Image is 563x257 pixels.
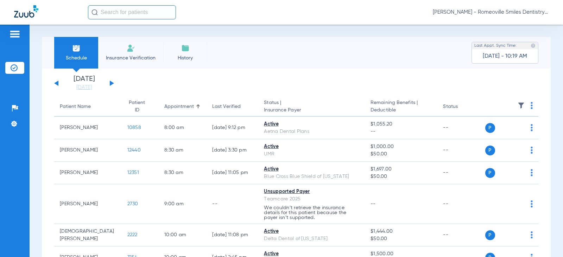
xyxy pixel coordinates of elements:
[371,173,432,180] span: $50.00
[258,97,365,117] th: Status |
[63,76,105,91] li: [DATE]
[485,146,495,155] span: P
[159,184,207,224] td: 9:00 AM
[127,170,139,175] span: 12351
[169,54,202,62] span: History
[54,224,122,246] td: [DEMOGRAPHIC_DATA][PERSON_NAME]
[264,121,359,128] div: Active
[9,30,20,38] img: hamburger-icon
[264,188,359,195] div: Unsupported Payer
[264,173,359,180] div: Blue Cross Blue Shield of [US_STATE]
[531,43,536,48] img: last sync help info
[14,5,38,18] img: Zuub Logo
[91,9,98,15] img: Search Icon
[54,184,122,224] td: [PERSON_NAME]
[127,232,138,237] span: 2222
[437,97,485,117] th: Status
[59,54,93,62] span: Schedule
[371,143,432,150] span: $1,000.00
[371,128,432,135] span: --
[88,5,176,19] input: Search for patients
[264,228,359,235] div: Active
[485,230,495,240] span: P
[207,162,258,184] td: [DATE] 11:05 PM
[518,102,525,109] img: filter.svg
[127,148,141,153] span: 12440
[127,99,147,114] div: Patient ID
[264,235,359,243] div: Delta Dental of [US_STATE]
[212,103,241,110] div: Last Verified
[264,166,359,173] div: Active
[103,54,158,62] span: Insurance Verification
[164,103,201,110] div: Appointment
[212,103,253,110] div: Last Verified
[207,224,258,246] td: [DATE] 11:08 PM
[264,128,359,135] div: Aetna Dental Plans
[54,162,122,184] td: [PERSON_NAME]
[437,184,485,224] td: --
[264,195,359,203] div: Teamcare 2025
[474,42,517,49] span: Last Appt. Sync Time:
[371,150,432,158] span: $50.00
[365,97,437,117] th: Remaining Benefits |
[483,53,527,60] span: [DATE] - 10:19 AM
[159,117,207,139] td: 8:00 AM
[437,224,485,246] td: --
[60,103,91,110] div: Patient Name
[159,162,207,184] td: 8:30 AM
[159,139,207,162] td: 8:30 AM
[63,84,105,91] a: [DATE]
[371,107,432,114] span: Deductible
[207,117,258,139] td: [DATE] 9:12 PM
[164,103,194,110] div: Appointment
[485,168,495,178] span: P
[531,231,533,238] img: group-dot-blue.svg
[127,201,138,206] span: 2730
[371,201,376,206] span: --
[72,44,81,52] img: Schedule
[207,139,258,162] td: [DATE] 3:30 PM
[54,139,122,162] td: [PERSON_NAME]
[264,150,359,158] div: UMR
[531,200,533,207] img: group-dot-blue.svg
[207,184,258,224] td: --
[371,228,432,235] span: $1,444.00
[437,162,485,184] td: --
[485,123,495,133] span: P
[264,205,359,220] p: We couldn’t retrieve the insurance details for this patient because the payer isn’t supported.
[531,124,533,131] img: group-dot-blue.svg
[264,143,359,150] div: Active
[264,107,359,114] span: Insurance Payer
[181,44,190,52] img: History
[531,169,533,176] img: group-dot-blue.svg
[127,125,141,130] span: 10858
[127,44,135,52] img: Manual Insurance Verification
[371,121,432,128] span: $1,055.20
[371,166,432,173] span: $1,697.00
[127,99,153,114] div: Patient ID
[433,9,549,16] span: [PERSON_NAME] - Romeoville Smiles Dentistry
[60,103,116,110] div: Patient Name
[531,102,533,109] img: group-dot-blue.svg
[437,117,485,139] td: --
[54,117,122,139] td: [PERSON_NAME]
[437,139,485,162] td: --
[159,224,207,246] td: 10:00 AM
[531,147,533,154] img: group-dot-blue.svg
[371,235,432,243] span: $50.00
